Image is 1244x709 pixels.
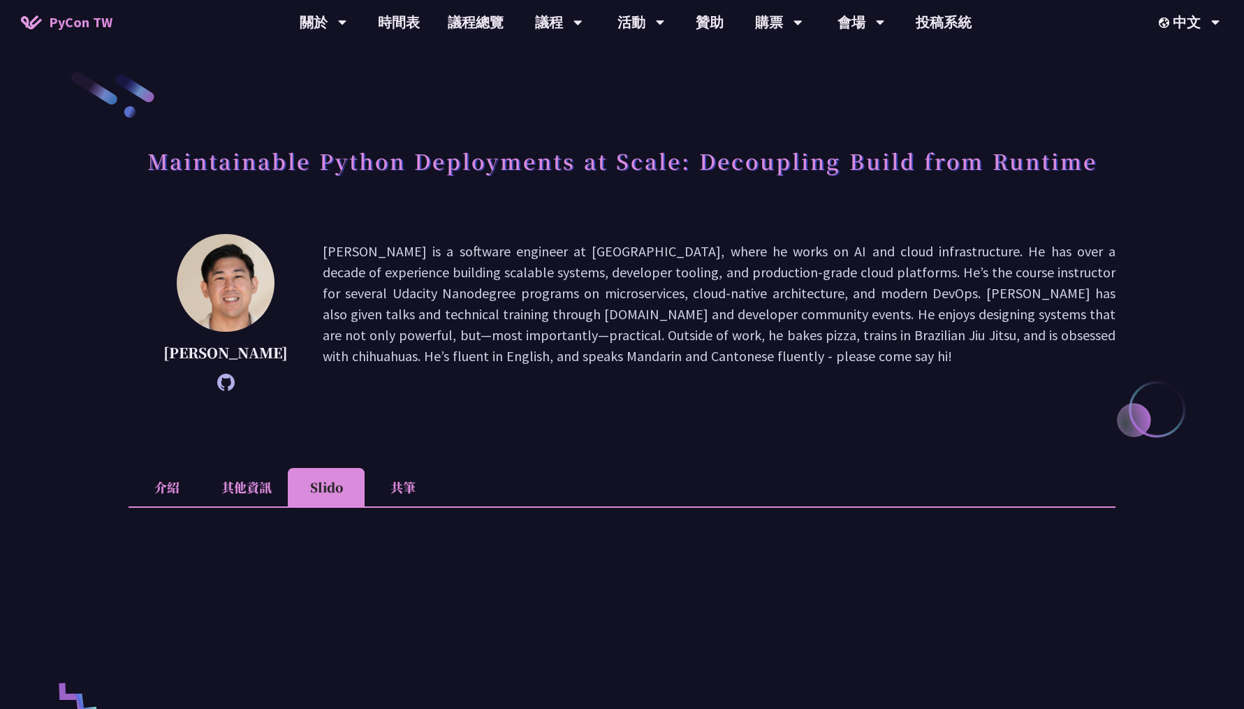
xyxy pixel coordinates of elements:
span: PyCon TW [49,12,112,33]
img: Home icon of PyCon TW 2025 [21,15,42,29]
li: 共筆 [365,468,441,506]
img: Locale Icon [1159,17,1173,28]
h1: Maintainable Python Deployments at Scale: Decoupling Build from Runtime [147,140,1097,182]
a: PyCon TW [7,5,126,40]
p: [PERSON_NAME] [163,342,288,363]
img: Justin Lee [177,234,275,332]
li: 介紹 [129,468,205,506]
li: Slido [288,468,365,506]
p: [PERSON_NAME] is a software engineer at [GEOGRAPHIC_DATA], where he works on AI and cloud infrast... [323,241,1115,384]
li: 其他資訊 [205,468,288,506]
